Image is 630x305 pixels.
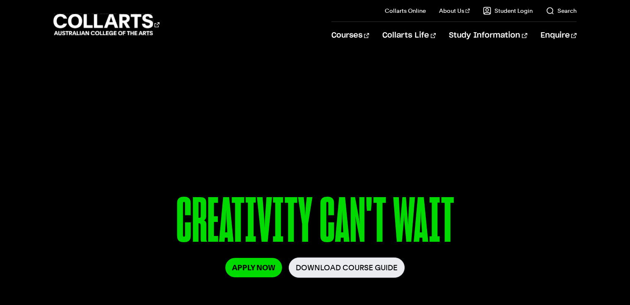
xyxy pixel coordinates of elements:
a: Collarts Online [385,7,426,15]
a: Apply Now [225,258,282,277]
a: Collarts Life [382,22,436,49]
div: Go to homepage [53,13,159,36]
p: CREATIVITY CAN'T WAIT [70,189,560,257]
a: Courses [331,22,369,49]
a: Enquire [541,22,577,49]
a: Download Course Guide [289,257,405,278]
a: Study Information [449,22,527,49]
a: Student Login [483,7,533,15]
a: About Us [439,7,470,15]
a: Search [546,7,577,15]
